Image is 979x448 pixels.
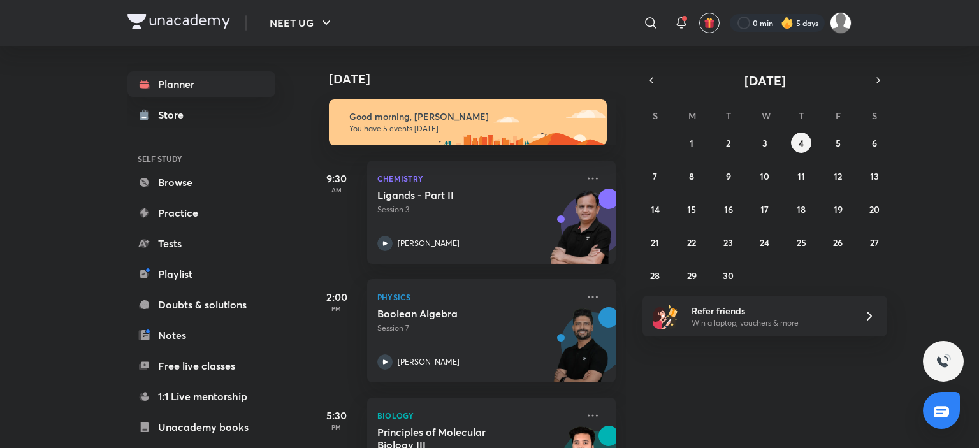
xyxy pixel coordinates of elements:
abbr: September 23, 2025 [723,236,733,249]
p: Session 7 [377,322,577,334]
abbr: September 26, 2025 [833,236,843,249]
abbr: Monday [688,110,696,122]
abbr: September 27, 2025 [870,236,879,249]
p: Chemistry [377,171,577,186]
abbr: September 21, 2025 [651,236,659,249]
a: Playlist [127,261,275,287]
span: [DATE] [744,72,786,89]
button: September 23, 2025 [718,232,739,252]
button: September 20, 2025 [864,199,885,219]
a: Practice [127,200,275,226]
button: September 22, 2025 [681,232,702,252]
button: [DATE] [660,71,869,89]
button: September 25, 2025 [791,232,811,252]
abbr: Tuesday [726,110,731,122]
img: Company Logo [127,14,230,29]
a: Tests [127,231,275,256]
abbr: September 15, 2025 [687,203,696,215]
abbr: Saturday [872,110,877,122]
a: Unacademy books [127,414,275,440]
a: Notes [127,322,275,348]
button: avatar [699,13,720,33]
abbr: September 12, 2025 [834,170,842,182]
a: Store [127,102,275,127]
h5: 2:00 [311,289,362,305]
button: September 29, 2025 [681,265,702,285]
button: NEET UG [262,10,342,36]
abbr: September 29, 2025 [687,270,697,282]
button: September 24, 2025 [755,232,775,252]
p: [PERSON_NAME] [398,238,460,249]
h5: 9:30 [311,171,362,186]
abbr: Friday [836,110,841,122]
h5: 5:30 [311,408,362,423]
button: September 1, 2025 [681,133,702,153]
abbr: September 14, 2025 [651,203,660,215]
button: September 19, 2025 [828,199,848,219]
a: 1:1 Live mentorship [127,384,275,409]
a: Doubts & solutions [127,292,275,317]
button: September 26, 2025 [828,232,848,252]
abbr: September 3, 2025 [762,137,767,149]
h4: [DATE] [329,71,628,87]
button: September 3, 2025 [755,133,775,153]
p: AM [311,186,362,194]
abbr: September 18, 2025 [797,203,806,215]
h5: Ligands - Part II [377,189,536,201]
button: September 27, 2025 [864,232,885,252]
a: Browse [127,170,275,195]
button: September 8, 2025 [681,166,702,186]
p: PM [311,305,362,312]
abbr: Sunday [653,110,658,122]
button: September 10, 2025 [755,166,775,186]
a: Company Logo [127,14,230,33]
abbr: September 5, 2025 [836,137,841,149]
img: morning [329,99,607,145]
h6: Refer friends [692,304,848,317]
button: September 28, 2025 [645,265,665,285]
button: September 18, 2025 [791,199,811,219]
div: Store [158,107,191,122]
img: streak [781,17,794,29]
img: unacademy [546,189,616,277]
h6: Good morning, [PERSON_NAME] [349,111,595,122]
abbr: September 17, 2025 [760,203,769,215]
a: Free live classes [127,353,275,379]
button: September 13, 2025 [864,166,885,186]
abbr: September 1, 2025 [690,137,693,149]
abbr: September 25, 2025 [797,236,806,249]
abbr: September 6, 2025 [872,137,877,149]
abbr: September 2, 2025 [726,137,730,149]
button: September 2, 2025 [718,133,739,153]
p: Biology [377,408,577,423]
img: ttu [936,354,951,369]
abbr: September 20, 2025 [869,203,880,215]
abbr: September 11, 2025 [797,170,805,182]
abbr: September 10, 2025 [760,170,769,182]
abbr: September 22, 2025 [687,236,696,249]
abbr: September 4, 2025 [799,137,804,149]
button: September 6, 2025 [864,133,885,153]
p: Win a laptop, vouchers & more [692,317,848,329]
button: September 15, 2025 [681,199,702,219]
img: unacademy [546,307,616,395]
p: Session 3 [377,204,577,215]
abbr: Thursday [799,110,804,122]
p: Physics [377,289,577,305]
abbr: September 24, 2025 [760,236,769,249]
abbr: September 28, 2025 [650,270,660,282]
button: September 4, 2025 [791,133,811,153]
abbr: September 7, 2025 [653,170,657,182]
button: September 14, 2025 [645,199,665,219]
abbr: September 30, 2025 [723,270,734,282]
abbr: September 16, 2025 [724,203,733,215]
img: avatar [704,17,715,29]
p: You have 5 events [DATE] [349,124,595,134]
button: September 21, 2025 [645,232,665,252]
abbr: September 13, 2025 [870,170,879,182]
button: September 30, 2025 [718,265,739,285]
h6: SELF STUDY [127,148,275,170]
button: September 11, 2025 [791,166,811,186]
p: PM [311,423,362,431]
a: Planner [127,71,275,97]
